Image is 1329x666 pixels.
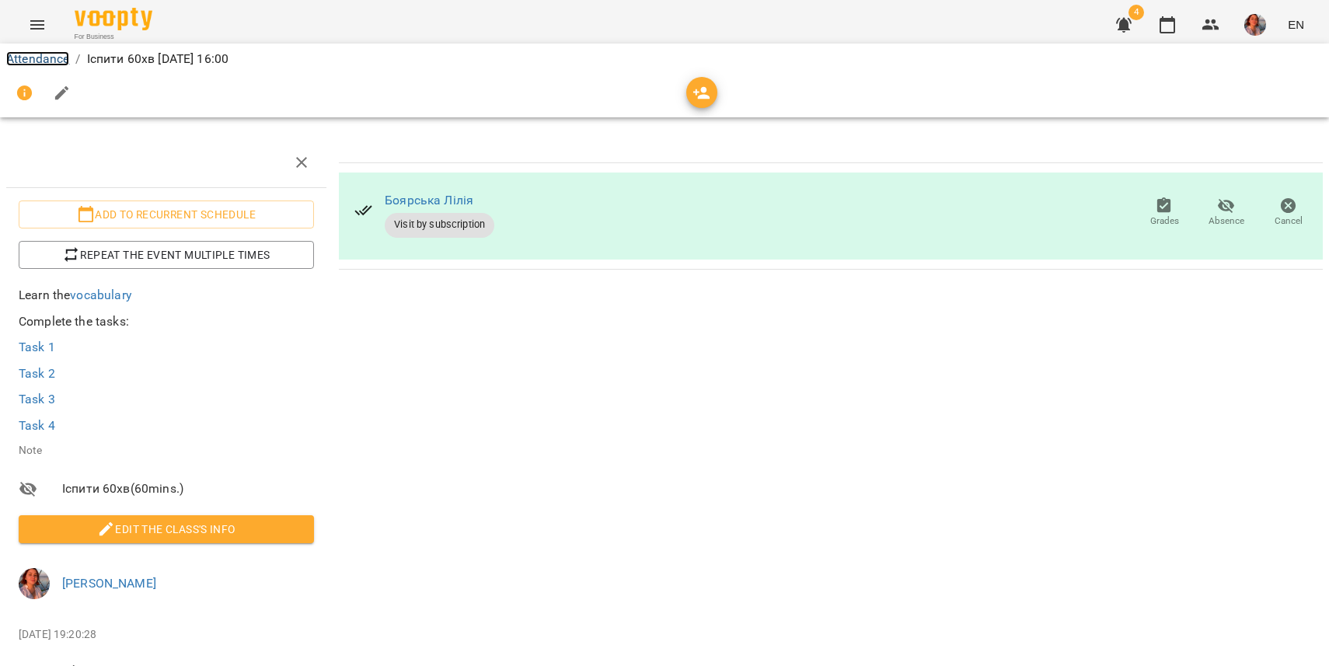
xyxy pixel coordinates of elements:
[31,520,302,539] span: Edit the class's Info
[19,443,314,459] p: Note
[62,479,314,498] span: Іспити 60хв ( 60 mins. )
[31,246,302,264] span: Repeat the event multiple times
[87,50,229,68] p: Іспити 60хв [DATE] 16:00
[6,51,69,66] a: Attendance
[1275,214,1303,228] span: Cancel
[19,312,314,331] p: Complete the tasks:
[19,418,55,433] a: Task 4
[19,568,50,599] img: 1ca8188f67ff8bc7625fcfef7f64a17b.jpeg
[1150,214,1179,228] span: Grades
[6,50,1323,68] nav: breadcrumb
[19,627,314,643] p: [DATE] 19:20:28
[19,340,55,354] a: Task 1
[19,366,55,381] a: Task 2
[1128,5,1144,20] span: 4
[1257,191,1320,235] button: Cancel
[19,286,314,305] p: Learn the
[1282,10,1310,39] button: EN
[31,205,302,224] span: Add to recurrent schedule
[75,50,80,68] li: /
[75,32,152,42] span: For Business
[19,200,314,228] button: Add to recurrent schedule
[62,576,156,591] a: [PERSON_NAME]
[19,6,56,44] button: Menu
[385,193,473,207] a: Боярська Лілія
[19,392,55,406] a: Task 3
[19,241,314,269] button: Repeat the event multiple times
[75,8,152,30] img: Voopty Logo
[1288,16,1304,33] span: EN
[1133,191,1195,235] button: Grades
[1244,14,1266,36] img: 1ca8188f67ff8bc7625fcfef7f64a17b.jpeg
[19,515,314,543] button: Edit the class's Info
[385,218,494,232] span: Visit by subscription
[1209,214,1244,228] span: Absence
[70,288,131,302] a: vocabulary
[1195,191,1257,235] button: Absence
